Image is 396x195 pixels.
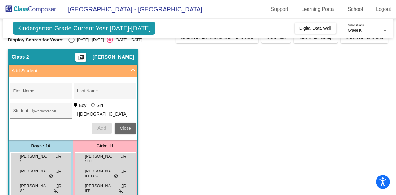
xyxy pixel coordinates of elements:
span: Grade K [348,28,362,32]
input: Student Id [13,111,69,116]
div: [DATE] - [DATE] [75,37,104,43]
span: Add [97,125,106,131]
button: Digital Data Wall [295,23,336,34]
span: [PERSON_NAME] [20,183,51,189]
span: [PERSON_NAME] [20,168,51,174]
span: [DEMOGRAPHIC_DATA] [79,110,127,118]
a: Learning Portal [296,4,340,14]
span: JR [121,183,126,189]
span: JR [121,168,126,175]
span: do_not_disturb_alt [49,174,53,179]
div: [DATE] - [DATE] [113,37,142,43]
span: [PERSON_NAME] [85,168,116,174]
button: Close [115,123,136,134]
span: [PERSON_NAME] [20,153,51,159]
span: do_not_disturb_alt [114,174,118,179]
mat-radio-group: Select an option [68,37,142,43]
span: Class 2 [12,54,29,60]
span: [PERSON_NAME] [85,183,116,189]
span: JR [56,153,61,160]
span: [PERSON_NAME] [93,54,134,60]
div: Girl [96,102,103,108]
mat-panel-title: Add Student [12,67,127,74]
div: Boy [79,102,86,108]
span: Close [120,126,131,131]
button: Print Students Details [75,53,86,62]
span: Display Scores for Years: [8,37,64,43]
span: IEP [85,189,90,193]
span: Digital Data Wall [299,26,331,31]
span: [PERSON_NAME] [85,153,116,159]
span: JR [121,153,126,160]
div: Girls: 11 [73,140,137,152]
span: SP [20,189,24,193]
input: Last Name [77,91,133,96]
span: JR [56,183,61,189]
a: Support [266,4,293,14]
span: SP [20,159,24,163]
mat-expansion-panel-header: Add Student [9,65,137,77]
span: JR [56,168,61,175]
input: First Name [13,91,69,96]
div: Boys : 10 [9,140,73,152]
span: SOC [85,159,92,163]
button: Add [92,123,112,134]
div: Add Student [9,77,137,140]
span: [GEOGRAPHIC_DATA] - [GEOGRAPHIC_DATA] [62,4,202,14]
span: IEP SOC [85,174,98,178]
mat-icon: picture_as_pdf [77,54,85,63]
span: Kindergarten Grade Current Year [DATE]-[DATE] [13,22,156,35]
a: School [343,4,368,14]
a: Logout [371,4,396,14]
